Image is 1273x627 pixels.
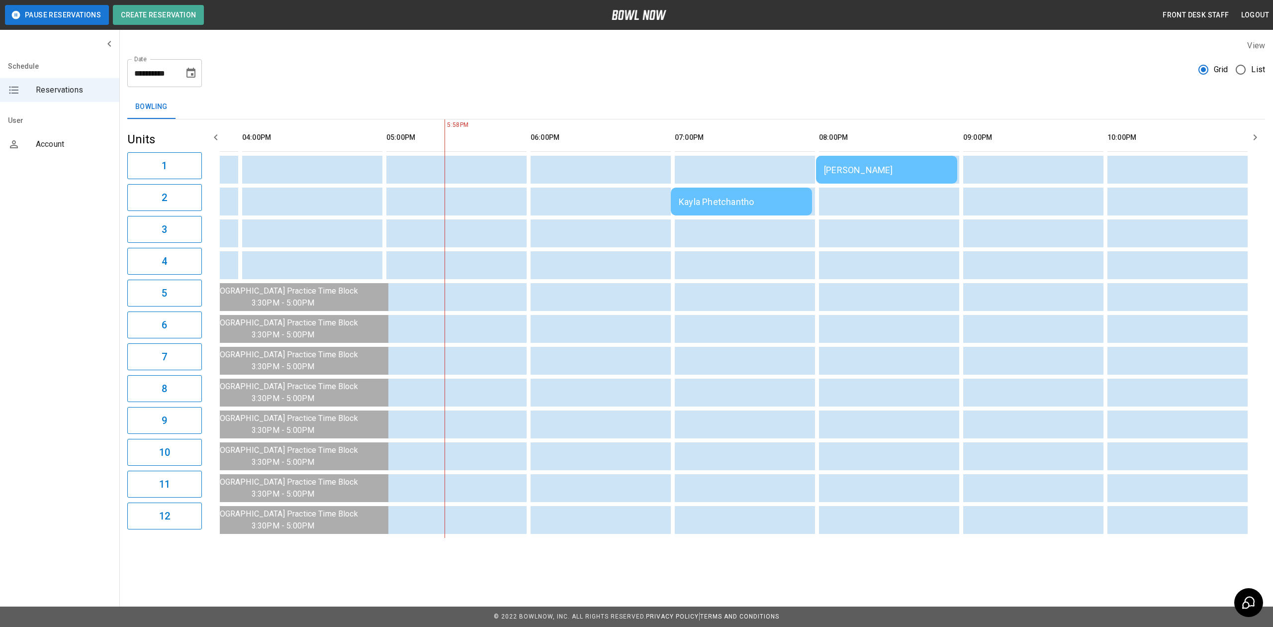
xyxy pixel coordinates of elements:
[159,444,170,460] h6: 10
[127,184,202,211] button: 2
[1247,41,1265,50] label: View
[162,381,167,397] h6: 8
[162,317,167,333] h6: 6
[181,63,201,83] button: Choose date, selected date is Aug 11, 2025
[127,439,202,466] button: 10
[445,120,447,130] span: 5:58PM
[127,216,202,243] button: 3
[127,95,176,119] button: Bowling
[612,10,666,20] img: logo
[824,165,949,175] div: [PERSON_NAME]
[1251,64,1265,76] span: List
[494,613,646,620] span: © 2022 BowlNow, Inc. All Rights Reserved.
[36,138,111,150] span: Account
[700,613,779,620] a: Terms and Conditions
[127,407,202,434] button: 9
[1214,64,1228,76] span: Grid
[162,349,167,365] h6: 7
[127,152,202,179] button: 1
[127,248,202,275] button: 4
[127,375,202,402] button: 8
[1107,123,1248,152] th: 10:00PM
[1237,6,1273,24] button: Logout
[113,5,204,25] button: Create Reservation
[127,131,202,147] h5: Units
[646,613,699,620] a: Privacy Policy
[162,190,167,206] h6: 2
[127,503,202,529] button: 12
[963,123,1103,152] th: 09:00PM
[162,158,167,174] h6: 1
[819,123,959,152] th: 08:00PM
[159,508,170,524] h6: 12
[159,476,170,492] h6: 11
[127,95,1265,119] div: inventory tabs
[127,343,202,370] button: 7
[162,413,167,428] h6: 9
[127,471,202,498] button: 11
[127,312,202,338] button: 6
[127,280,202,307] button: 5
[1159,6,1233,24] button: Front Desk Staff
[36,84,111,96] span: Reservations
[5,5,109,25] button: Pause Reservations
[162,253,167,269] h6: 4
[675,123,815,152] th: 07:00PM
[162,285,167,301] h6: 5
[162,221,167,237] h6: 3
[679,197,804,207] div: Kayla Phetchantho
